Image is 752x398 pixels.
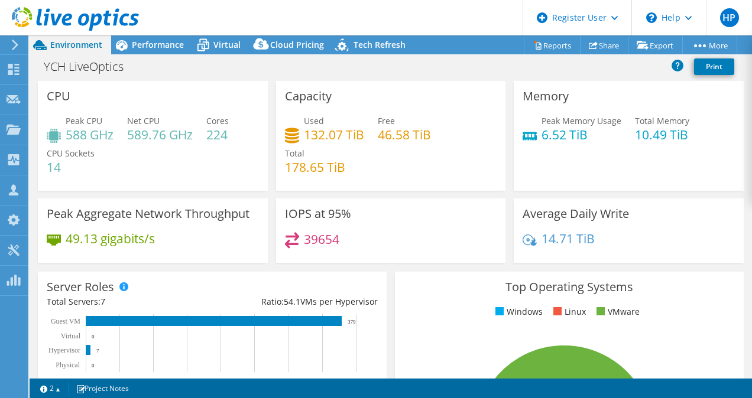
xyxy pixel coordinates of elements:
span: Peak Memory Usage [542,115,621,126]
h4: 46.58 TiB [378,128,431,141]
h3: Top Operating Systems [404,280,735,293]
h3: Capacity [285,90,332,103]
h4: 588 GHz [66,128,114,141]
h4: 224 [206,128,229,141]
span: Total Memory [635,115,689,126]
h4: 6.52 TiB [542,128,621,141]
span: Total [285,148,304,159]
span: Environment [50,39,102,50]
span: Virtual [213,39,241,50]
span: HP [720,8,739,27]
a: Share [580,36,628,54]
h4: 39654 [304,233,339,246]
span: CPU Sockets [47,148,95,159]
span: 7 [101,296,105,307]
h4: 49.13 gigabits/s [66,232,155,245]
text: Virtual [61,332,81,340]
span: 54.1 [284,296,300,307]
span: Free [378,115,395,126]
h4: 132.07 TiB [304,128,364,141]
a: Reports [524,36,581,54]
div: Ratio: VMs per Hypervisor [212,295,378,308]
span: Peak CPU [66,115,102,126]
a: Print [694,58,734,75]
li: Linux [550,305,586,318]
h3: CPU [47,90,70,103]
h3: Peak Aggregate Network Throughput [47,207,249,220]
text: 0 [92,334,95,340]
text: Hypervisor [48,346,80,354]
svg: \n [646,12,657,23]
span: Tech Refresh [354,39,406,50]
text: 7 [96,348,99,354]
span: Cores [206,115,229,126]
a: 2 [32,381,69,396]
li: VMware [594,305,640,318]
li: Windows [492,305,543,318]
h3: Memory [523,90,569,103]
span: Cloud Pricing [270,39,324,50]
span: Net CPU [127,115,160,126]
span: Used [304,115,324,126]
a: Project Notes [68,381,137,396]
text: 379 [348,319,356,325]
a: Export [628,36,683,54]
h4: 178.65 TiB [285,161,345,174]
text: Guest VM [51,317,80,325]
text: Physical [56,361,80,369]
h4: 14 [47,161,95,174]
h3: Average Daily Write [523,207,629,220]
h4: 589.76 GHz [127,128,193,141]
h3: IOPS at 95% [285,207,351,220]
a: More [682,36,737,54]
h4: 10.49 TiB [635,128,689,141]
h1: YCH LiveOptics [38,60,142,73]
span: Performance [132,39,184,50]
h3: Server Roles [47,280,114,293]
h4: 14.71 TiB [542,232,595,245]
text: 0 [92,363,95,368]
div: Total Servers: [47,295,212,308]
